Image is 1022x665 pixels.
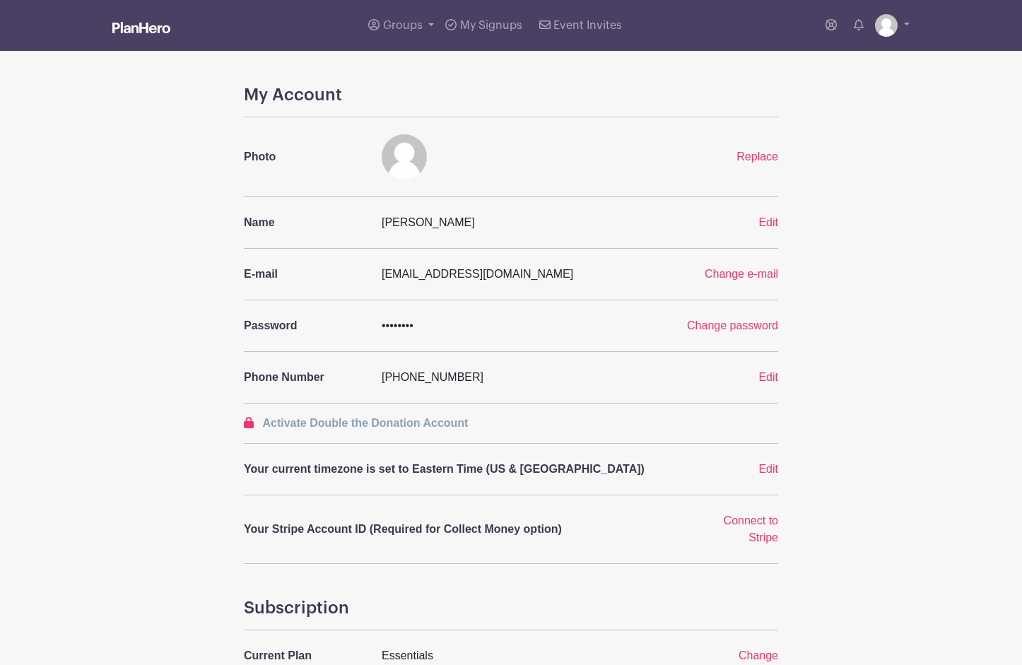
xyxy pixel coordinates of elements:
a: Edit [758,463,778,475]
span: •••••••• [382,319,413,331]
p: Name [244,214,365,231]
a: Edit [758,371,778,383]
a: Change password [687,319,778,331]
a: Edit [758,216,778,228]
div: [EMAIL_ADDRESS][DOMAIN_NAME] [373,266,649,283]
p: Your Stripe Account ID (Required for Collect Money option) [244,521,686,538]
div: [PHONE_NUMBER] [373,369,695,386]
h4: My Account [244,85,778,105]
img: default-ce2991bfa6775e67f084385cd625a349d9dcbb7a52a09fb2fda1e96e2d18dcdb.png [382,134,427,180]
p: E-mail [244,266,365,283]
p: Password [244,317,365,334]
img: logo_white-6c42ec7e38ccf1d336a20a19083b03d10ae64f83f12c07503d8b9e83406b4c7d.svg [112,22,170,33]
a: Change [739,649,778,661]
span: Activate Double the Donation Account [262,417,468,429]
div: Essentials [373,647,695,664]
a: Change e-mail [705,268,778,280]
p: Your current timezone is set to Eastern Time (US & [GEOGRAPHIC_DATA]) [244,461,686,478]
p: Current Plan [244,647,365,664]
a: Connect to Stripe [724,514,778,543]
p: Phone Number [244,369,365,386]
a: Replace [736,151,778,163]
h4: Subscription [244,598,778,618]
span: Event Invites [553,20,622,31]
span: Groups [383,20,423,31]
img: default-ce2991bfa6775e67f084385cd625a349d9dcbb7a52a09fb2fda1e96e2d18dcdb.png [875,14,898,37]
p: Photo [244,148,365,165]
div: [PERSON_NAME] [373,214,695,231]
span: My Signups [460,20,522,31]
